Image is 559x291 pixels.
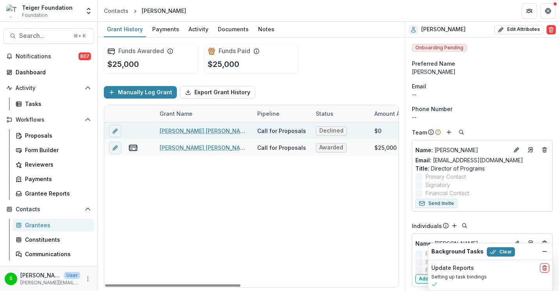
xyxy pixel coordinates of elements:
[512,145,521,154] button: Edit
[16,53,78,60] span: Notifications
[215,23,252,35] div: Documents
[16,85,82,92] span: Activity
[12,129,94,142] a: Proposals
[25,175,88,183] div: Payments
[253,110,284,118] div: Pipeline
[83,3,94,19] button: Open entity switcher
[25,146,88,154] div: Form Builder
[412,44,467,52] span: Onboarding Pending
[457,128,466,137] button: Search
[64,272,80,279] p: User
[370,105,428,122] div: Amount Awarded
[155,110,197,118] div: Grant Name
[12,187,94,200] a: Grantee Reports
[128,143,138,153] button: view-payments
[12,158,94,171] a: Reviewers
[412,222,442,230] p: Individuals
[20,271,61,279] p: [PERSON_NAME]
[16,206,82,213] span: Contacts
[425,258,450,266] span: Signatory
[540,247,549,256] button: Dismiss
[494,25,543,34] button: Edit Attributes
[257,127,306,135] div: Call for Proposals
[104,22,146,37] a: Grant History
[25,131,88,140] div: Proposals
[412,68,553,76] div: [PERSON_NAME]
[255,22,278,37] a: Notes
[101,5,189,16] nav: breadcrumb
[319,128,344,134] span: Declined
[3,50,94,63] button: Notifications807
[311,105,370,122] div: Status
[6,5,19,17] img: Teiger Foundation
[415,157,431,163] span: Email:
[104,7,128,15] div: Contacts
[83,274,93,284] button: More
[180,86,255,99] button: Export Grant History
[3,28,94,44] button: Search...
[109,142,121,154] button: edit
[12,97,94,110] a: Tasks
[19,32,69,40] span: Search...
[3,264,94,276] button: Open Data & Reporting
[155,105,253,122] div: Grant Name
[22,4,73,12] div: Teiger Foundation
[415,274,452,284] button: Add to Team
[208,58,239,70] p: $25,000
[412,128,427,137] p: Team
[160,144,248,152] a: [PERSON_NAME] [PERSON_NAME] Foundation - Board Designated - 25000
[25,221,88,229] div: Grantees
[3,82,94,94] button: Open Activity
[540,263,549,273] button: delete
[415,165,429,172] span: Title :
[25,235,88,244] div: Constituents
[12,144,94,156] a: Form Builder
[12,172,94,185] a: Payments
[160,127,248,135] a: [PERSON_NAME] [PERSON_NAME]
[149,23,182,35] div: Payments
[425,189,469,197] span: Financial Contact
[540,145,549,154] button: Deletes
[547,25,556,34] button: Delete
[101,5,132,16] a: Contacts
[524,144,537,156] a: Go to contact
[412,59,455,68] span: Preferred Name
[25,250,88,258] div: Communications
[412,90,553,99] div: --
[415,240,433,247] span: Name :
[109,125,121,137] button: edit
[415,164,549,172] p: Director of Programs
[20,279,80,286] p: [PERSON_NAME][EMAIL_ADDRESS][DOMAIN_NAME]
[415,146,509,154] p: [PERSON_NAME]
[257,144,306,152] div: Call for Proposals
[255,23,278,35] div: Notes
[540,239,549,248] button: Deletes
[22,12,48,19] span: Foundation
[16,117,82,123] span: Workflows
[374,144,397,152] div: $25,000
[415,239,509,248] a: Name: [PERSON_NAME]
[425,266,469,274] span: Financial Contact
[25,160,88,169] div: Reviewers
[425,181,450,189] span: Signatory
[142,7,186,15] div: [PERSON_NAME]
[421,26,466,33] h2: [PERSON_NAME]
[185,23,212,35] div: Activity
[512,239,521,248] button: Edit
[522,3,537,19] button: Partners
[425,250,466,258] span: Primary Contact
[3,66,94,79] a: Dashboard
[487,247,515,257] button: Clear
[415,239,509,248] p: [PERSON_NAME]
[524,237,537,250] a: Go to contact
[415,146,509,154] a: Name: [PERSON_NAME]
[9,276,12,281] div: Stephanie
[253,105,311,122] div: Pipeline
[104,86,177,99] button: Manually Log Grant
[185,22,212,37] a: Activity
[107,58,139,70] p: $25,000
[460,221,469,230] button: Search
[319,144,343,151] span: Awarded
[104,23,146,35] div: Grant History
